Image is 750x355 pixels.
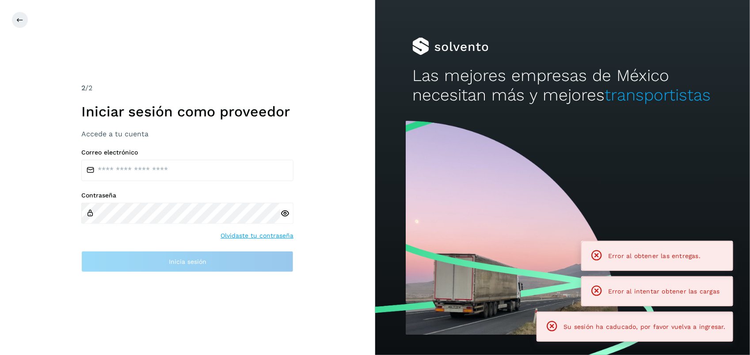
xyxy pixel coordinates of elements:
[221,231,293,240] a: Olvidaste tu contraseña
[81,149,293,156] label: Correo electrónico
[169,259,206,265] span: Inicia sesión
[564,323,726,330] span: Su sesión ha caducado, por favor vuelva a ingresar.
[605,85,711,104] span: transportistas
[81,130,293,138] h3: Accede a tu cuenta
[412,66,712,105] h2: Las mejores empresas de México necesitan más y mejores
[81,251,293,272] button: Inicia sesión
[81,103,293,120] h1: Iniciar sesión como proveedor
[608,288,720,295] span: Error al intentar obtener las cargas
[81,84,85,92] span: 2
[81,192,293,199] label: Contraseña
[608,252,701,259] span: Error al obtener las entregas.
[81,83,293,93] div: /2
